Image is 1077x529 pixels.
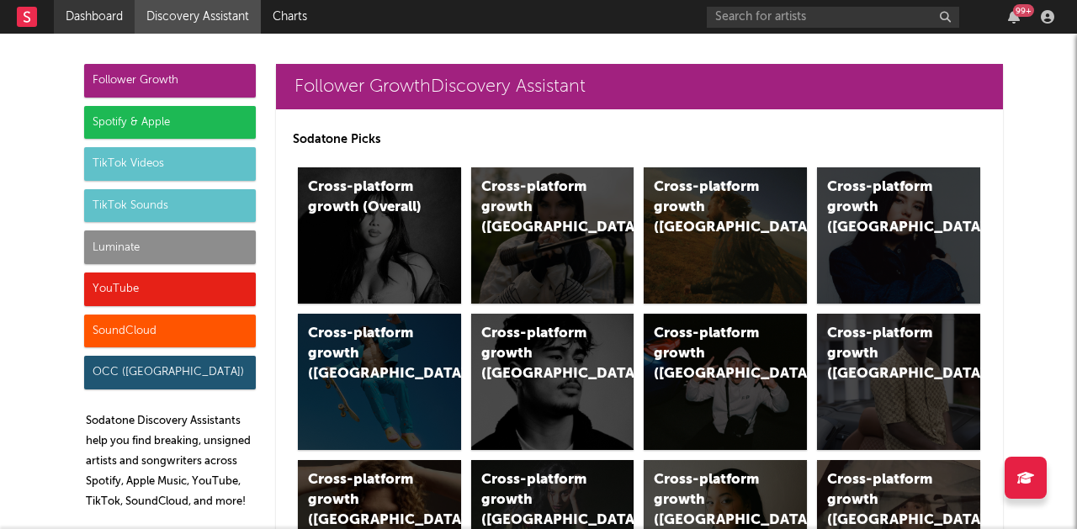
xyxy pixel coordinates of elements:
[817,167,980,304] a: Cross-platform growth ([GEOGRAPHIC_DATA])
[84,315,256,348] div: SoundCloud
[827,177,942,238] div: Cross-platform growth ([GEOGRAPHIC_DATA])
[1013,4,1034,17] div: 99 +
[707,7,959,28] input: Search for artists
[84,106,256,140] div: Spotify & Apple
[293,130,986,150] p: Sodatone Picks
[644,314,807,450] a: Cross-platform growth ([GEOGRAPHIC_DATA]/GSA)
[817,314,980,450] a: Cross-platform growth ([GEOGRAPHIC_DATA])
[308,177,422,218] div: Cross-platform growth (Overall)
[298,167,461,304] a: Cross-platform growth (Overall)
[644,167,807,304] a: Cross-platform growth ([GEOGRAPHIC_DATA])
[1008,10,1020,24] button: 99+
[298,314,461,450] a: Cross-platform growth ([GEOGRAPHIC_DATA])
[84,272,256,306] div: YouTube
[654,177,768,238] div: Cross-platform growth ([GEOGRAPHIC_DATA])
[481,324,596,384] div: Cross-platform growth ([GEOGRAPHIC_DATA])
[308,324,422,384] div: Cross-platform growth ([GEOGRAPHIC_DATA])
[276,64,1003,109] a: Follower GrowthDiscovery Assistant
[471,167,634,304] a: Cross-platform growth ([GEOGRAPHIC_DATA])
[827,324,942,384] div: Cross-platform growth ([GEOGRAPHIC_DATA])
[84,230,256,264] div: Luminate
[84,147,256,181] div: TikTok Videos
[84,64,256,98] div: Follower Growth
[471,314,634,450] a: Cross-platform growth ([GEOGRAPHIC_DATA])
[86,411,256,512] p: Sodatone Discovery Assistants help you find breaking, unsigned artists and songwriters across Spo...
[84,189,256,223] div: TikTok Sounds
[481,177,596,238] div: Cross-platform growth ([GEOGRAPHIC_DATA])
[84,356,256,389] div: OCC ([GEOGRAPHIC_DATA])
[654,324,768,384] div: Cross-platform growth ([GEOGRAPHIC_DATA]/GSA)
